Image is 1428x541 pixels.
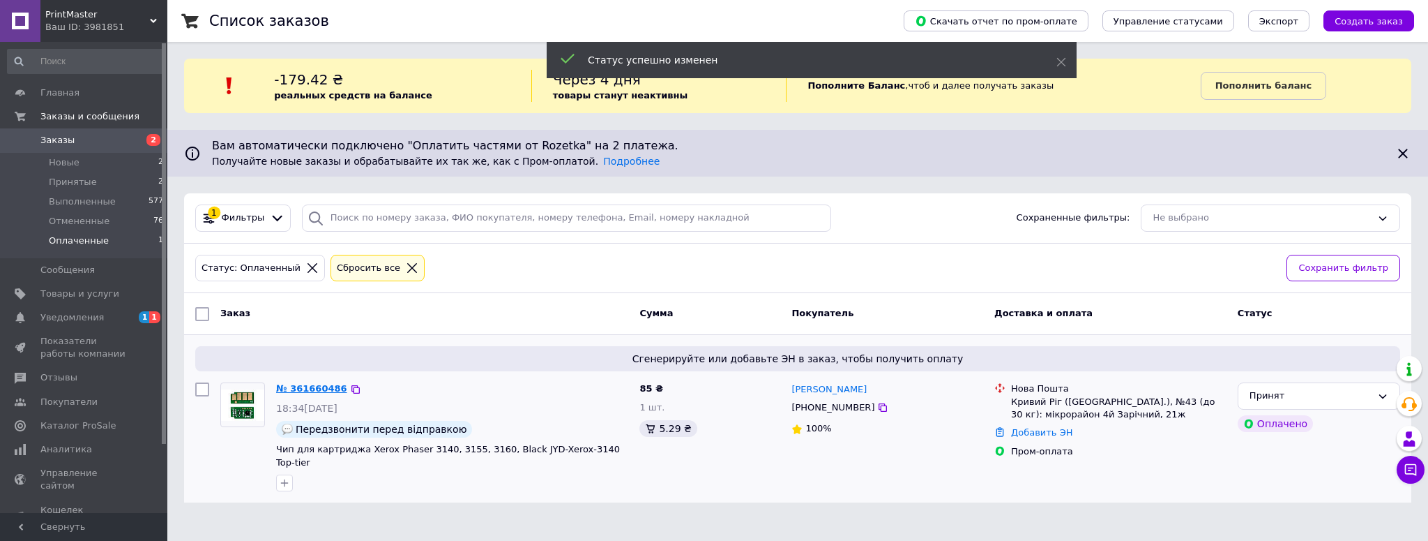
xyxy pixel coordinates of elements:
span: Товары и услуги [40,288,119,300]
span: Статус [1238,308,1273,318]
span: Сумма [639,308,673,318]
span: 1 [158,235,163,247]
span: Покупатель [791,308,853,318]
div: Оплачено [1238,415,1313,432]
span: Уведомления [40,311,104,324]
span: Управление статусами [1114,16,1223,27]
span: 100% [805,423,831,433]
span: Доставка и оплата [994,308,1093,318]
img: :exclamation: [219,75,240,96]
button: Сохранить фильтр [1286,255,1400,282]
a: [PERSON_NAME] [791,383,867,397]
div: 1 [208,207,220,219]
a: Фото товару [220,383,265,427]
span: Заказ [220,308,250,318]
span: Главная [40,87,79,99]
span: 2 [158,156,163,169]
input: Поиск [7,49,165,74]
span: 1 шт. [639,402,664,413]
span: Экспорт [1259,16,1298,27]
span: 85 ₴ [639,383,663,394]
button: Скачать отчет по пром-оплате [904,10,1088,31]
span: 18:34[DATE] [276,403,337,414]
span: Передзвонити перед відправкою [296,424,466,435]
span: Выполненные [49,195,116,208]
a: Подробнее [603,156,660,167]
span: Создать заказ [1335,16,1403,27]
b: реальных средств на балансе [274,90,432,101]
span: Заказы [40,134,75,147]
div: Статус: Оплаченный [199,261,303,276]
span: 76 [153,215,163,228]
span: Сохранить фильтр [1298,261,1388,276]
b: товары станут неактивны [553,90,688,101]
img: :speech_balloon: [282,424,293,435]
button: Создать заказ [1323,10,1414,31]
span: Новые [49,156,79,169]
b: Пополните Баланс [807,80,905,91]
span: Принятые [49,176,97,188]
span: Сообщения [40,264,95,276]
div: Ваш ID: 3981851 [45,21,167,34]
span: PrintMaster [45,8,150,21]
a: Создать заказ [1309,15,1414,26]
div: Не выбрано [1153,211,1372,225]
div: Нова Пошта [1011,383,1226,395]
span: 577 [149,195,163,208]
span: Показатели работы компании [40,335,129,360]
b: Пополнить баланс [1215,80,1312,91]
a: № 361660486 [276,383,347,394]
span: -179.42 ₴ [274,71,343,88]
span: Получайте новые заказы и обрабатывайте их так же, как с Пром-оплатой. [212,156,660,167]
a: Пополнить баланс [1201,72,1326,100]
span: 1 [139,311,150,323]
div: Статус успешно изменен [588,53,1021,67]
span: Вам автоматически подключено "Оплатить частями от Rozetka" на 2 платежа. [212,138,1383,154]
span: Аналитика [40,443,92,456]
div: Пром-оплата [1011,445,1226,458]
div: 5.29 ₴ [639,420,697,437]
img: Фото товару [221,390,264,421]
a: Добавить ЭН [1011,427,1072,438]
button: Чат с покупателем [1397,456,1425,484]
span: Оплаченные [49,235,109,247]
div: Принят [1249,389,1372,403]
span: Отзывы [40,371,77,384]
span: Отмененные [49,215,109,228]
div: , чтоб и далее получать заказы [786,70,1200,102]
span: Заказы и сообщения [40,110,139,123]
span: Покупатели [40,396,98,408]
h1: Список заказов [209,13,329,29]
span: Каталог ProSale [40,420,116,432]
span: Скачать отчет по пром-оплате [915,15,1077,27]
button: Управление статусами [1102,10,1234,31]
span: Управление сайтом [40,467,129,492]
div: Сбросить все [334,261,403,276]
span: Фильтры [222,212,265,225]
span: Кошелек компании [40,504,129,529]
span: Сохраненные фильтры: [1017,212,1130,225]
span: Сгенерируйте или добавьте ЭН в заказ, чтобы получить оплату [201,352,1395,366]
button: Экспорт [1248,10,1309,31]
div: Кривий Ріг ([GEOGRAPHIC_DATA].), №43 (до 30 кг): мікрорайон 4й Зарічний, 21ж [1011,396,1226,421]
span: 1 [149,311,160,323]
a: Чип для картриджа Xerox Phaser 3140, 3155, 3160, Black JYD-Xerox-3140 Top-tier [276,444,620,468]
div: [PHONE_NUMBER] [789,399,877,417]
span: 2 [146,134,160,146]
input: Поиск по номеру заказа, ФИО покупателя, номеру телефона, Email, номеру накладной [302,205,831,232]
span: 2 [158,176,163,188]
